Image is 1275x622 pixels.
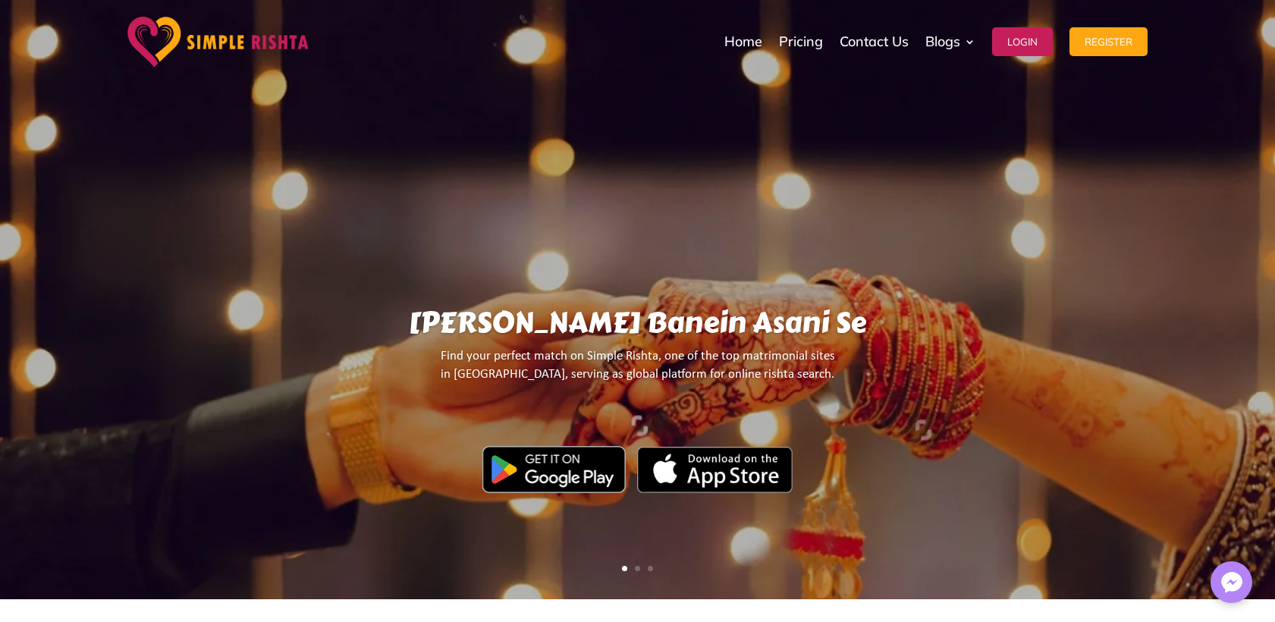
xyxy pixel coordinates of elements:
a: 3 [648,566,653,571]
button: Login [992,27,1053,56]
a: Login [992,4,1053,80]
img: Messenger [1217,567,1247,598]
a: Blogs [925,4,975,80]
a: 1 [622,566,627,571]
p: Find your perfect match on Simple Rishta, one of the top matrimonial sites in [GEOGRAPHIC_DATA], ... [166,347,1109,397]
button: Register [1069,27,1148,56]
h1: [PERSON_NAME] Banein Asani Se [166,306,1109,347]
a: Pricing [779,4,823,80]
a: Home [724,4,762,80]
img: Google Play [482,446,626,493]
a: 2 [635,566,640,571]
a: Contact Us [840,4,909,80]
a: Register [1069,4,1148,80]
